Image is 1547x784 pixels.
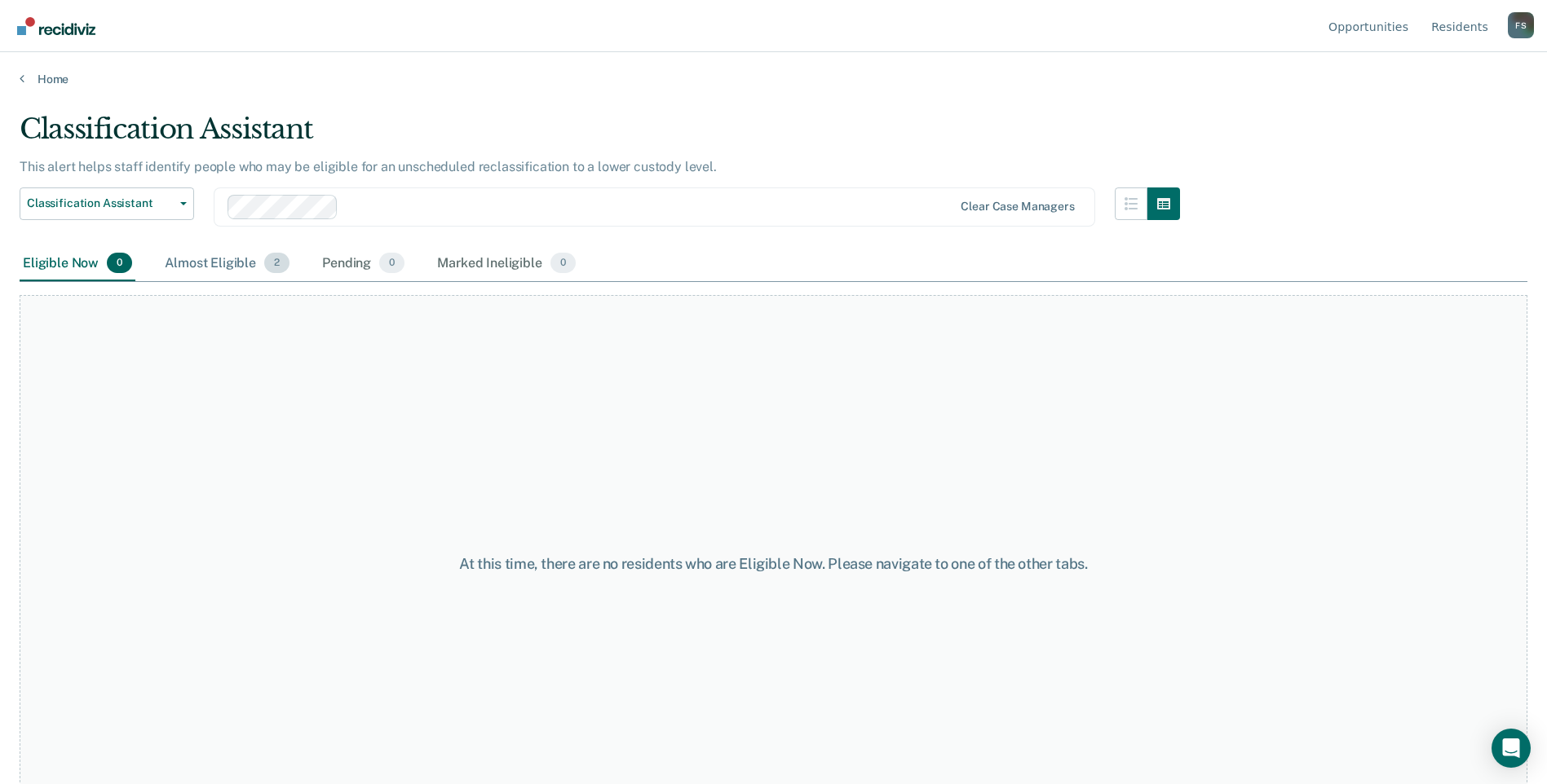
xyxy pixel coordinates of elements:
[379,253,404,274] span: 0
[107,253,132,274] span: 0
[20,112,1180,159] div: Classification Assistant
[27,196,174,210] span: Classification Assistant
[20,246,135,282] div: Eligible Now0
[434,246,579,282] div: Marked Ineligible0
[20,72,1527,86] a: Home
[161,246,293,282] div: Almost Eligible2
[20,187,194,220] button: Classification Assistant
[17,17,95,35] img: Recidiviz
[550,253,576,274] span: 0
[1508,12,1534,38] button: Profile dropdown button
[397,555,1151,573] div: At this time, there are no residents who are Eligible Now. Please navigate to one of the other tabs.
[319,246,408,282] div: Pending0
[1492,729,1531,768] div: Open Intercom Messenger
[20,159,717,174] p: This alert helps staff identify people who may be eligible for an unscheduled reclassification to...
[961,200,1074,214] div: Clear case managers
[264,253,290,274] span: 2
[1508,12,1534,38] div: F S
